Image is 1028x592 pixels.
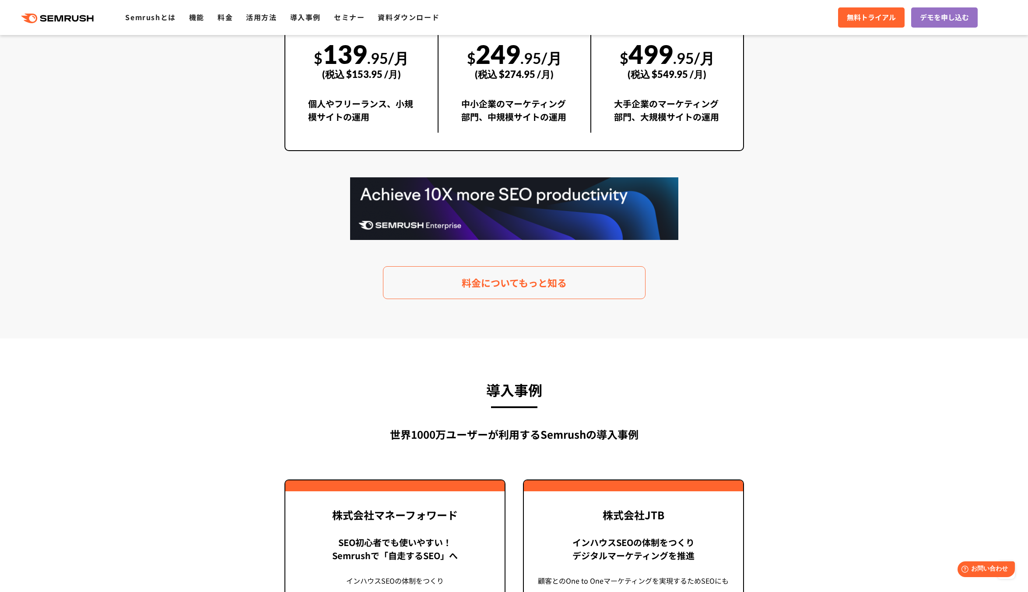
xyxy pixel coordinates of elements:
span: .95/月 [520,49,562,67]
a: 料金 [218,12,233,22]
iframe: Help widget launcher [950,558,1018,582]
span: 料金についてもっと知る [462,275,567,290]
div: SEO初心者でも使いやすい！ Semrushで「自走するSEO」へ [298,536,491,562]
div: (税込 $153.95 /月) [308,59,415,90]
a: 無料トライアル [838,7,905,28]
span: $ [467,49,476,67]
span: $ [314,49,323,67]
a: 導入事例 [290,12,321,22]
div: (税込 $274.95 /月) [461,59,568,90]
span: 無料トライアル [847,12,896,23]
div: インハウスSEOの体制をつくり デジタルマーケティングを推進 [537,536,730,562]
div: 大手企業のマーケティング部門、大規模サイトの運用 [614,97,720,133]
a: 機能 [189,12,204,22]
a: 資料ダウンロード [378,12,439,22]
a: デモを申し込む [911,7,978,28]
div: 株式会社マネーフォワード [298,508,491,522]
a: Semrushとは [125,12,175,22]
div: 139 [308,29,415,90]
div: 株式会社JTB [537,508,730,522]
div: 世界1000万ユーザーが利用する Semrushの導入事例 [284,426,744,442]
span: $ [620,49,628,67]
span: .95/月 [673,49,715,67]
div: 中小企業のマーケティング部門、中規模サイトの運用 [461,97,568,133]
span: .95/月 [367,49,409,67]
div: (税込 $549.95 /月) [614,59,720,90]
a: 料金についてもっと知る [383,266,646,299]
div: 499 [614,29,720,90]
span: デモを申し込む [920,12,969,23]
h3: 導入事例 [284,378,744,402]
div: 249 [461,29,568,90]
a: セミナー [334,12,365,22]
div: 個人やフリーランス、小規模サイトの運用 [308,97,415,133]
a: 活用方法 [246,12,277,22]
